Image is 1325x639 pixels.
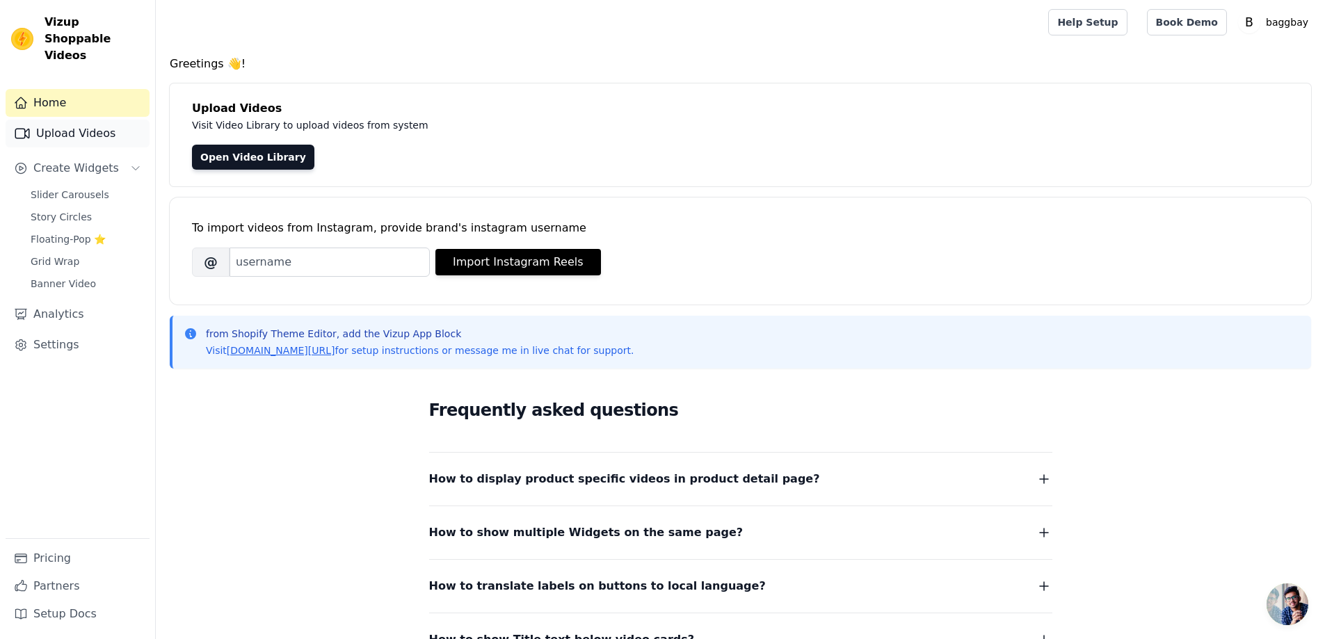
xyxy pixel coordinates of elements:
[429,396,1052,424] h2: Frequently asked questions
[1147,9,1227,35] a: Book Demo
[429,523,744,542] span: How to show multiple Widgets on the same page?
[31,210,92,224] span: Story Circles
[435,249,601,275] button: Import Instagram Reels
[429,469,820,489] span: How to display product specific videos in product detail page?
[192,117,815,134] p: Visit Video Library to upload videos from system
[170,56,1311,72] h4: Greetings 👋!
[192,100,1289,117] h4: Upload Videos
[31,232,106,246] span: Floating-Pop ⭐
[6,120,150,147] a: Upload Videos
[45,14,144,64] span: Vizup Shoppable Videos
[22,185,150,204] a: Slider Carousels
[1048,9,1127,35] a: Help Setup
[206,327,634,341] p: from Shopify Theme Editor, add the Vizup App Block
[1238,10,1314,35] button: B baggbay
[192,145,314,170] a: Open Video Library
[429,576,766,596] span: How to translate labels on buttons to local language?
[6,572,150,600] a: Partners
[227,345,335,356] a: [DOMAIN_NAME][URL]
[22,229,150,249] a: Floating-Pop ⭐
[6,154,150,182] button: Create Widgets
[6,331,150,359] a: Settings
[6,600,150,628] a: Setup Docs
[206,343,634,357] p: Visit for setup instructions or message me in live chat for support.
[22,252,150,271] a: Grid Wrap
[22,207,150,227] a: Story Circles
[6,89,150,117] a: Home
[6,544,150,572] a: Pricing
[429,469,1052,489] button: How to display product specific videos in product detail page?
[6,300,150,328] a: Analytics
[31,254,79,268] span: Grid Wrap
[429,576,1052,596] button: How to translate labels on buttons to local language?
[11,28,33,50] img: Vizup
[1260,10,1314,35] p: baggbay
[192,248,230,277] span: @
[31,277,96,291] span: Banner Video
[33,160,119,177] span: Create Widgets
[192,220,1289,236] div: To import videos from Instagram, provide brand's instagram username
[31,188,109,202] span: Slider Carousels
[1267,583,1308,625] div: Open chat
[230,248,430,277] input: username
[429,523,1052,542] button: How to show multiple Widgets on the same page?
[22,274,150,293] a: Banner Video
[1245,15,1253,29] text: B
